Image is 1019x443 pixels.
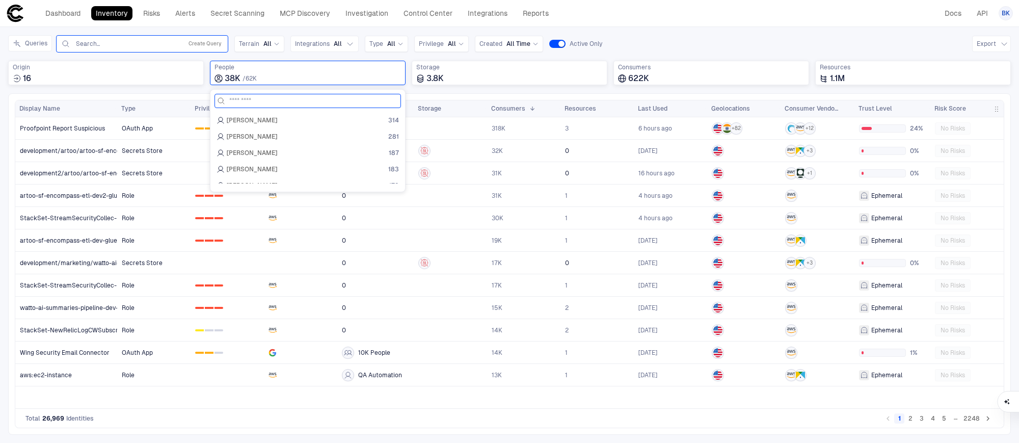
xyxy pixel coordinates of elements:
span: 32K [492,147,503,155]
a: 0 [561,140,633,161]
a: StackSet-NewRelicLogCWSubscriptionUsWest-LambdaRole-VU5mhVWDn0m8 [16,320,117,341]
span: 14K [492,326,502,334]
a: Ephemeral [855,297,930,318]
a: Secrets Store [118,252,190,273]
span: Ephemeral [871,214,902,222]
span: Role [122,371,135,379]
div: 0 [195,329,204,331]
span: 4 hours ago [638,214,673,222]
button: IntegrationsAll [290,36,359,52]
a: Wing Security Email Connector [16,342,117,363]
a: 31K [488,185,560,206]
span: 1 [565,214,568,222]
a: 30K [488,207,560,228]
a: 0 [338,275,413,296]
span: 1 [565,371,568,379]
a: +3 [781,252,854,273]
a: 6/18/2025 14:08:41 [634,342,707,363]
a: 0 [338,297,413,318]
span: Ephemeral [871,304,902,312]
button: Export [972,36,1011,52]
span: Role [122,304,135,312]
span: 14K [492,349,502,357]
button: BK [999,6,1013,20]
a: Role [118,207,190,228]
a: Proofpoint Report Suspicious [16,118,117,139]
div: 1 [205,127,213,129]
img: US [713,169,722,178]
a: 012 [191,118,263,139]
span: No Risks [941,147,965,155]
a: 2 [561,320,633,341]
button: Queries [8,35,52,51]
a: 012 [191,230,263,251]
span: aws:ec2-instance [20,371,72,379]
a: 1 [561,364,633,385]
span: 1 [565,349,568,357]
a: artoo-sf-encompass-etl-dev-glue-exec-role [16,230,117,251]
img: US [713,146,722,155]
span: artoo-sf-encompass-etl-dev2-glue-exec-role [20,192,150,200]
a: Control Center [399,6,457,20]
span: Ephemeral [871,326,902,334]
a: 10K People [338,342,413,363]
a: Ephemeral [855,364,930,385]
a: Ephemeral [855,207,930,228]
a: No Risks [931,320,1003,341]
a: US [708,140,780,161]
a: No Risks [931,118,1003,139]
a: 1 [561,230,633,251]
span: 1 [565,237,568,245]
img: US [713,371,722,380]
a: No Risks [931,275,1003,296]
span: 19K [492,237,502,245]
a: 012 [191,320,263,341]
a: Role [118,185,190,206]
div: AWS [787,303,796,312]
a: Investigation [341,6,393,20]
div: PennyMac [796,236,805,245]
span: Role [122,281,135,290]
div: 9/3/2025 15:01:33 [638,326,657,334]
a: 14K [488,320,560,341]
span: 10K People [358,349,390,357]
a: 9/3/2025 15:02:03 [634,275,707,296]
a: OAuth App [118,342,190,363]
button: Go to page 2 [905,413,916,424]
button: Create Query [186,38,224,50]
div: 9/3/2025 15:02:03 [638,281,657,290]
span: No Risks [941,169,965,177]
span: [DATE] [638,147,657,155]
div: 9/3/2025 15:00:51 [638,237,657,245]
span: + 1 [807,170,812,177]
a: StackSet-StreamSecurityCollec-LightlyticsLambdaRole-JFCTzEwBO8pe [16,207,117,228]
div: 2 [214,284,223,286]
div: AWS [787,146,796,155]
span: Secrets Store [122,169,163,177]
div: 9/5/2025 12:29:15 [638,214,673,222]
a: +3 [781,140,854,161]
a: No Risks [931,364,1003,385]
div: AWS [787,326,796,335]
a: development/marketing/watto-ai-summaries-pipeline/ci_secret-KryLBP [16,252,117,273]
a: 0% [855,163,930,184]
a: 1 [561,185,633,206]
a: No Risks [931,207,1003,228]
a: Ephemeral [855,275,930,296]
span: [DATE] [638,237,657,245]
a: 0% [855,140,930,161]
span: No Risks [941,371,965,379]
div: 0 [195,284,204,286]
span: 6 hours ago [638,124,672,133]
span: 0% [910,169,926,177]
span: 30K [492,214,503,222]
div: 1 [205,329,213,331]
div: 9/3/2025 00:00:00 [638,147,657,155]
div: 2 [214,217,223,219]
div: 1 [205,195,213,197]
span: 318K [492,124,505,133]
a: 0% [855,252,930,273]
span: + 82 [732,125,741,132]
a: US [708,342,780,363]
div: 1 [205,284,213,286]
